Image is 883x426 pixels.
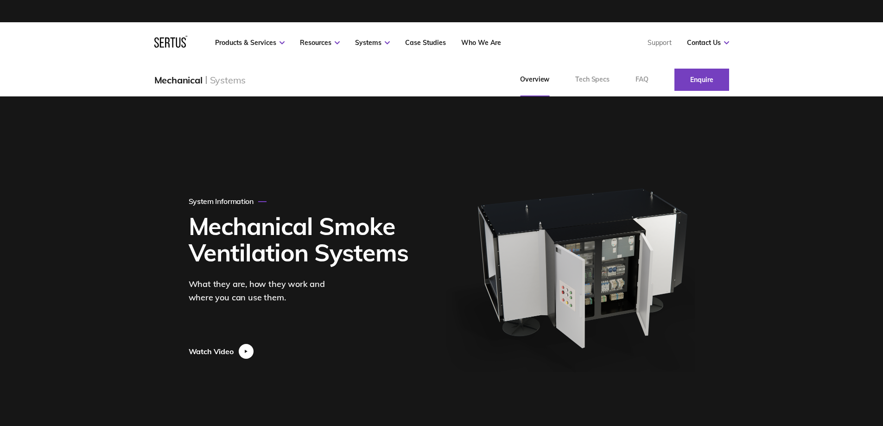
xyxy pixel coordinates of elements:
a: Who We Are [461,38,501,47]
div: What they are, how they work and where you can use them. [189,278,342,305]
iframe: Chat Widget [837,381,883,426]
div: Systems [210,74,246,86]
a: Resources [300,38,340,47]
a: FAQ [623,63,661,96]
h1: Mechanical Smoke Ventilation Systems [189,213,417,266]
div: Mechanical [154,74,203,86]
a: Tech Specs [562,63,623,96]
a: Case Studies [405,38,446,47]
a: Enquire [674,69,729,91]
a: Products & Services [215,38,285,47]
a: Systems [355,38,390,47]
div: Watch Video [189,344,234,359]
div: System Information [189,197,267,206]
a: Support [648,38,672,47]
a: Contact Us [687,38,729,47]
